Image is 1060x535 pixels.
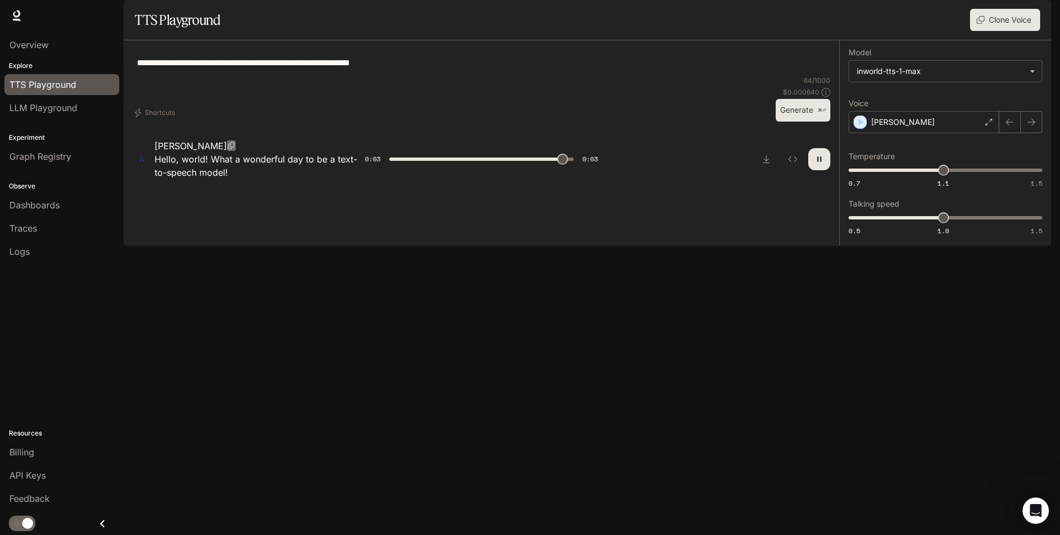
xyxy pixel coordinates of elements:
p: 64 / 1000 [804,76,830,85]
span: 1.1 [937,179,949,188]
p: ⌘⏎ [818,107,826,114]
p: [PERSON_NAME] [871,117,935,128]
span: 1.0 [937,226,949,235]
span: 1.5 [1031,226,1042,235]
p: Talking speed [849,200,899,208]
iframe: Intercom live chat [1022,497,1049,524]
button: Inspect [782,148,804,170]
p: Model [849,49,871,56]
div: inworld-tts-1-max [857,66,1024,77]
button: Generate⌘⏎ [776,99,830,122]
button: Download audio [755,148,777,170]
button: Clone Voice [970,9,1040,31]
p: Voice [849,99,868,107]
span: 0.7 [849,179,860,188]
div: inworld-tts-1-max [849,61,1042,82]
span: 1.5 [1031,179,1042,188]
p: $ 0.000640 [783,87,819,97]
button: Shortcuts [132,104,179,122]
p: Temperature [849,153,895,160]
h1: TTS Playground [135,9,220,31]
span: 0.5 [849,226,860,235]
